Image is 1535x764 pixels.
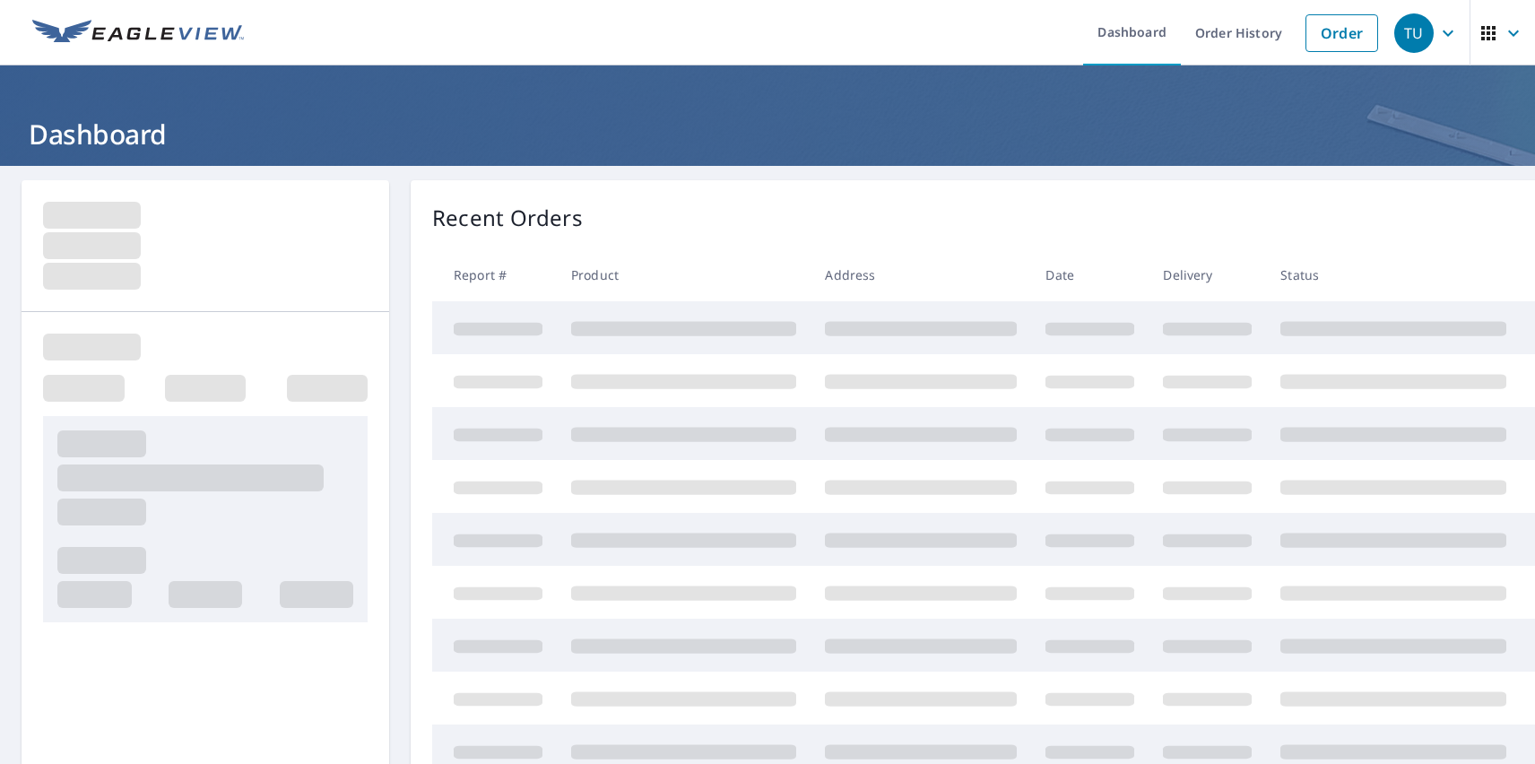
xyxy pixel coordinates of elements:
[432,202,583,234] p: Recent Orders
[22,116,1513,152] h1: Dashboard
[1394,13,1434,53] div: TU
[1149,248,1266,301] th: Delivery
[1266,248,1521,301] th: Status
[811,248,1031,301] th: Address
[1031,248,1149,301] th: Date
[557,248,811,301] th: Product
[432,248,557,301] th: Report #
[32,20,244,47] img: EV Logo
[1305,14,1378,52] a: Order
